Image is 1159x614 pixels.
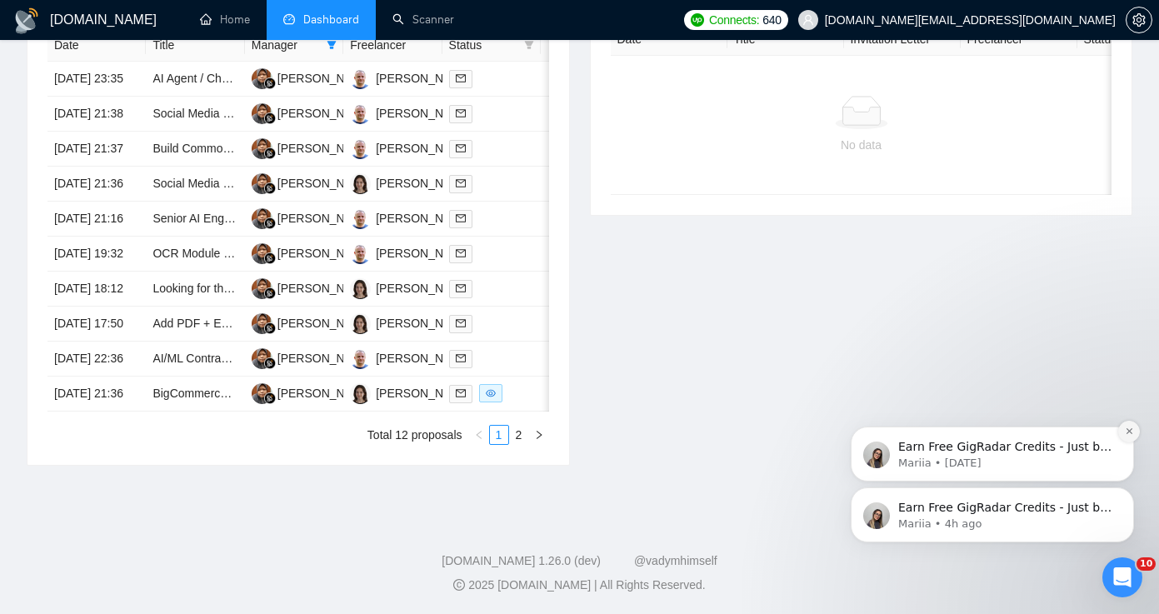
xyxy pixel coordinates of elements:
img: YN [252,173,272,194]
a: Build Common Intermediate Representation (Work Over Zoom) [152,142,479,155]
span: mail [456,178,466,188]
div: [PERSON_NAME] [277,349,373,367]
span: left [474,430,484,440]
a: searchScanner [392,12,454,27]
a: setting [1126,13,1152,27]
span: mail [456,388,466,398]
button: left [469,425,489,445]
td: Social Media Platform Developer / Development Team (AI-Driven) [146,97,244,132]
a: BigCommerce Developer Needed to Build Lead Gen Landing Page (Figma Provided) Job Description: [152,387,678,400]
img: YN [252,278,272,299]
img: VV [350,243,371,264]
th: Date [47,29,146,62]
div: [PERSON_NAME] [376,209,472,227]
img: VV [350,348,371,369]
a: VV[PERSON_NAME] [350,106,472,119]
a: VV[PERSON_NAME] [350,141,472,154]
span: mail [456,283,466,293]
img: YN [252,138,272,159]
img: gigradar-bm.png [264,322,276,334]
img: gigradar-bm.png [264,252,276,264]
button: like [547,313,567,333]
img: YN [252,313,272,334]
a: KI[PERSON_NAME] [350,281,472,294]
li: Total 12 proposals [367,425,462,445]
button: setting [1126,7,1152,33]
a: KI[PERSON_NAME] [350,176,472,189]
iframe: Intercom live chat [1102,557,1142,597]
div: [PERSON_NAME] [376,384,472,402]
a: 1 [490,426,508,444]
button: like [547,103,567,123]
a: KI[PERSON_NAME] [350,386,472,399]
li: Next Page [529,425,549,445]
div: [PERSON_NAME] [376,244,472,262]
td: Looking for the developer who can build the booking app [146,272,244,307]
img: YN [252,383,272,404]
img: VV [350,208,371,229]
li: 1 [489,425,509,445]
img: gigradar-bm.png [264,147,276,159]
img: KI [350,278,371,299]
a: KI[PERSON_NAME] [350,316,472,329]
td: [DATE] 18:12 [47,272,146,307]
div: [PERSON_NAME] [376,349,472,367]
a: Add PDF + Email Feature to Laravel Inertia React Project [152,317,449,330]
td: [DATE] 21:36 [47,377,146,412]
span: filter [521,32,537,57]
div: [PERSON_NAME] [277,139,373,157]
span: filter [524,40,534,50]
td: Add PDF + Email Feature to Laravel Inertia React Project [146,307,244,342]
a: YN[PERSON_NAME] [252,176,373,189]
span: mail [456,353,466,363]
span: mail [456,248,466,258]
td: Social Media Platform Developer / Development Team (AI-Driven) [146,167,244,202]
a: Senior AI Engineer [152,212,250,225]
td: [DATE] 19:32 [47,237,146,272]
a: @vadymhimself [634,554,717,567]
td: [DATE] 21:16 [47,202,146,237]
td: [DATE] 17:50 [47,307,146,342]
a: YN[PERSON_NAME] [252,386,373,399]
span: 10 [1137,557,1156,571]
a: Social Media Platform Developer / Development Team (AI-Driven) [152,177,492,190]
a: Looking for the developer who can build the booking app [152,282,445,295]
img: upwork-logo.png [691,13,704,27]
span: Connects: [709,11,759,29]
a: OCR Module Development for Tire E-Commerce Website [152,247,448,260]
div: [PERSON_NAME] [277,314,373,332]
div: [PERSON_NAME] [277,279,373,297]
span: dashboard [283,13,295,25]
div: [PERSON_NAME] [277,244,373,262]
span: mail [456,73,466,83]
a: YN[PERSON_NAME] [252,71,373,84]
th: Title [146,29,244,62]
span: user [802,14,814,26]
img: gigradar-bm.png [264,287,276,299]
img: KI [350,313,371,334]
div: [PERSON_NAME] [277,209,373,227]
a: VV[PERSON_NAME] [350,71,472,84]
button: like [547,383,567,403]
img: VV [350,68,371,89]
button: like [547,173,567,193]
img: YN [252,68,272,89]
td: OCR Module Development for Tire E-Commerce Website [146,237,244,272]
img: YN [252,243,272,264]
div: [PERSON_NAME] [277,104,373,122]
a: YN[PERSON_NAME] [252,211,373,224]
button: like [547,208,567,228]
button: like [547,348,567,368]
a: AI Agent / Chatbot developer (Python) [152,72,349,85]
img: gigradar-bm.png [264,112,276,124]
div: [PERSON_NAME] [376,174,472,192]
